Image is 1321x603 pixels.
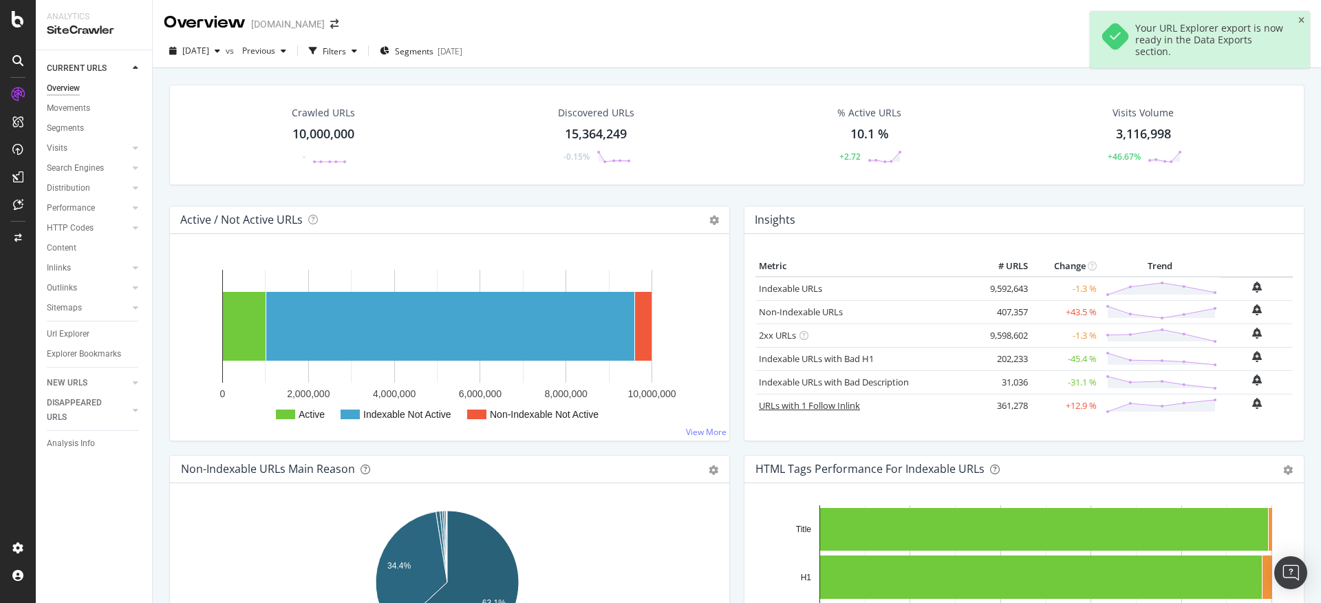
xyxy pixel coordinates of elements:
[686,426,727,438] a: View More
[237,40,292,62] button: Previous
[755,211,795,229] h4: Insights
[976,324,1031,347] td: 9,598,602
[47,281,129,295] a: Outlinks
[565,125,627,143] div: 15,364,249
[490,409,599,420] text: Non-Indexable Not Active
[164,11,246,34] div: Overview
[1031,300,1100,324] td: +43.5 %
[47,347,121,361] div: Explorer Bookmarks
[182,45,209,56] span: 2025 Aug. 10th
[47,201,129,215] a: Performance
[47,23,141,39] div: SiteCrawler
[292,106,355,120] div: Crawled URLs
[709,465,718,475] div: gear
[47,347,142,361] a: Explorer Bookmarks
[976,256,1031,277] th: # URLS
[1252,328,1262,339] div: bell-plus
[1031,394,1100,417] td: +12.9 %
[976,277,1031,301] td: 9,592,643
[1252,351,1262,362] div: bell-plus
[226,45,237,56] span: vs
[292,125,354,143] div: 10,000,000
[164,40,226,62] button: [DATE]
[47,11,141,23] div: Analytics
[47,396,116,425] div: DISAPPEARED URLS
[303,151,305,162] div: -
[47,61,107,76] div: CURRENT URLS
[976,347,1031,370] td: 202,233
[545,388,588,399] text: 8,000,000
[976,370,1031,394] td: 31,036
[627,388,676,399] text: 10,000,000
[47,81,80,96] div: Overview
[759,306,843,318] a: Non-Indexable URLs
[976,394,1031,417] td: 361,278
[220,388,226,399] text: 0
[438,45,462,57] div: [DATE]
[47,101,142,116] a: Movements
[755,462,985,476] div: HTML Tags Performance for Indexable URLs
[47,141,67,156] div: Visits
[709,215,719,225] i: Options
[323,45,346,57] div: Filters
[759,282,822,295] a: Indexable URLs
[1252,398,1262,409] div: bell-plus
[180,211,303,229] h4: Active / Not Active URLs
[1283,465,1293,475] div: gear
[759,376,909,388] a: Indexable URLs with Bad Description
[47,221,129,235] a: HTTP Codes
[47,261,71,275] div: Inlinks
[47,201,95,215] div: Performance
[374,40,468,62] button: Segments[DATE]
[976,300,1031,324] td: 407,357
[47,396,129,425] a: DISAPPEARED URLS
[1252,282,1262,293] div: bell-plus
[1108,151,1141,162] div: +46.67%
[47,101,90,116] div: Movements
[47,241,142,255] a: Content
[47,327,142,341] a: Url Explorer
[47,376,87,390] div: NEW URLS
[47,121,84,136] div: Segments
[47,281,77,295] div: Outlinks
[796,525,812,534] text: Title
[759,399,860,412] a: URLs with 1 Follow Inlink
[47,376,129,390] a: NEW URLS
[47,181,90,195] div: Distribution
[759,329,796,341] a: 2xx URLs
[47,61,129,76] a: CURRENT URLS
[1100,256,1221,277] th: Trend
[1031,256,1100,277] th: Change
[181,256,718,430] svg: A chart.
[299,409,325,420] text: Active
[1298,17,1304,25] div: close toast
[459,388,502,399] text: 6,000,000
[755,256,976,277] th: Metric
[1031,370,1100,394] td: -31.1 %
[47,327,89,341] div: Url Explorer
[801,573,812,582] text: H1
[558,106,634,120] div: Discovered URLs
[1116,125,1171,143] div: 3,116,998
[1031,347,1100,370] td: -45.4 %
[47,121,142,136] a: Segments
[47,141,129,156] a: Visits
[47,261,129,275] a: Inlinks
[47,436,142,451] a: Analysis Info
[387,561,411,571] text: 34.4%
[251,17,325,31] div: [DOMAIN_NAME]
[1252,304,1262,315] div: bell-plus
[759,352,874,365] a: Indexable URLs with Bad H1
[47,161,104,176] div: Search Engines
[850,125,889,143] div: 10.1 %
[47,436,95,451] div: Analysis Info
[1274,556,1307,589] div: Open Intercom Messenger
[47,301,82,315] div: Sitemaps
[839,151,861,162] div: +2.72
[181,462,355,476] div: Non-Indexable URLs Main Reason
[395,45,433,57] span: Segments
[1135,22,1285,57] div: Your URL Explorer export is now ready in the Data Exports section.
[563,151,590,162] div: -0.15%
[1031,277,1100,301] td: -1.3 %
